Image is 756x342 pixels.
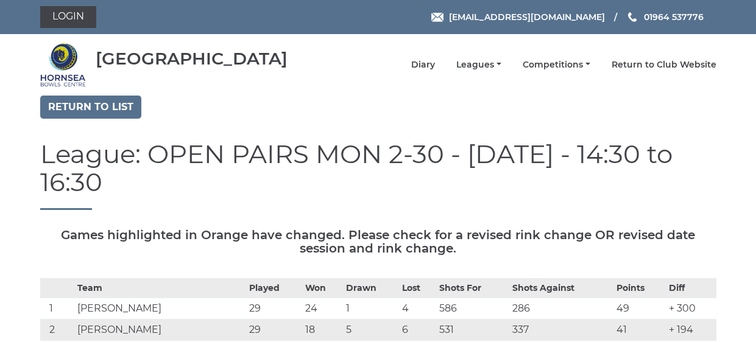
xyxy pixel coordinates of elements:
[302,279,343,298] th: Won
[96,49,288,68] div: [GEOGRAPHIC_DATA]
[246,279,302,298] th: Played
[613,279,666,298] th: Points
[666,319,716,341] td: + 194
[436,319,510,341] td: 531
[246,298,302,319] td: 29
[40,140,716,210] h1: League: OPEN PAIRS MON 2-30 - [DATE] - 14:30 to 16:30
[431,13,443,22] img: Email
[436,298,510,319] td: 586
[74,279,246,298] th: Team
[302,298,343,319] td: 24
[411,59,435,71] a: Diary
[343,298,399,319] td: 1
[40,96,141,119] a: Return to list
[40,6,96,28] a: Login
[343,319,399,341] td: 5
[523,59,590,71] a: Competitions
[628,12,637,22] img: Phone us
[666,298,716,319] td: + 300
[399,279,436,298] th: Lost
[509,319,613,341] td: 337
[644,12,704,23] span: 01964 537776
[40,42,86,88] img: Hornsea Bowls Centre
[612,59,716,71] a: Return to Club Website
[509,298,613,319] td: 286
[40,228,716,255] h5: Games highlighted in Orange have changed. Please check for a revised rink change OR revised date ...
[509,279,613,298] th: Shots Against
[613,319,666,341] td: 41
[436,279,510,298] th: Shots For
[399,319,436,341] td: 6
[343,279,399,298] th: Drawn
[431,10,605,24] a: Email [EMAIL_ADDRESS][DOMAIN_NAME]
[626,10,704,24] a: Phone us 01964 537776
[456,59,501,71] a: Leagues
[449,12,605,23] span: [EMAIL_ADDRESS][DOMAIN_NAME]
[666,279,716,298] th: Diff
[302,319,343,341] td: 18
[40,298,74,319] td: 1
[40,319,74,341] td: 2
[74,319,246,341] td: [PERSON_NAME]
[246,319,302,341] td: 29
[399,298,436,319] td: 4
[613,298,666,319] td: 49
[74,298,246,319] td: [PERSON_NAME]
